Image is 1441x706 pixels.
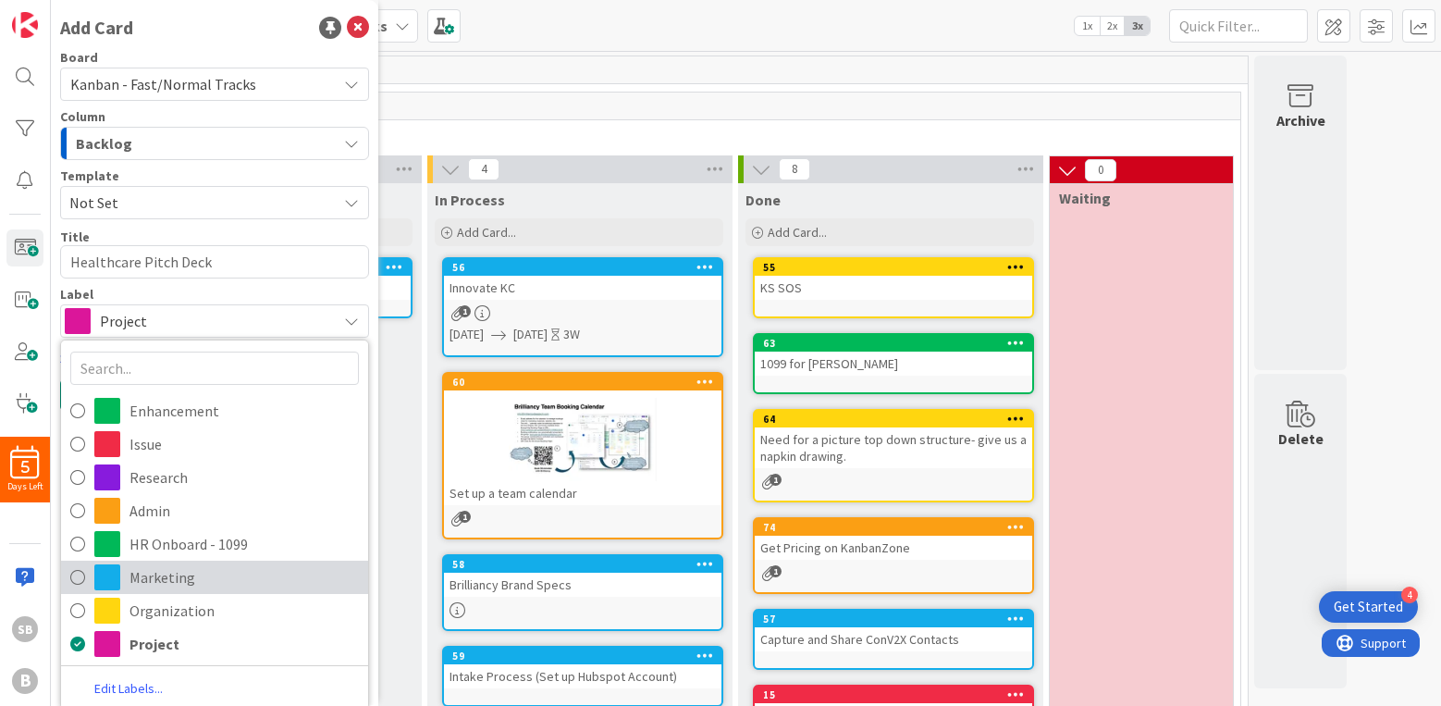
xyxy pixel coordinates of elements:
div: 63 [755,335,1032,352]
a: Edit Labels... [61,676,196,701]
div: Intake Process (Set up Hubspot Account) [444,664,721,688]
span: In Process [435,191,505,209]
button: Backlog [60,127,369,160]
div: 59Intake Process (Set up Hubspot Account) [444,648,721,688]
span: Project [129,630,359,658]
label: Title [60,229,90,245]
input: Search... [70,352,359,385]
div: 63 [763,337,1032,350]
span: 1 [459,305,471,317]
div: Set up a team calendar [444,481,721,505]
div: 15 [755,687,1032,703]
div: 1099 for [PERSON_NAME] [755,352,1032,376]
div: 55 [755,259,1032,276]
span: Support [39,3,84,25]
span: [DATE] [513,325,548,344]
div: 60 [452,376,721,389]
div: Innovate KC [444,276,721,300]
span: HR Onboard - 1099 [129,530,359,558]
div: Archive [1276,109,1325,131]
span: Enhancement [129,397,359,425]
span: 5 [21,461,30,474]
div: 59 [444,648,721,664]
span: 1x [1075,17,1100,35]
div: 57 [763,613,1032,625]
input: Quick Filter... [1169,9,1308,43]
span: Research [129,464,359,491]
div: Open Get Started checklist, remaining modules: 4 [1319,591,1418,623]
div: 56 [444,259,721,276]
div: Capture and Share ConV2X Contacts [755,627,1032,651]
span: 1 [770,565,782,577]
div: SB [12,616,38,642]
div: 57 [755,611,1032,627]
div: 57Capture and Share ConV2X Contacts [755,611,1032,651]
div: Need for a picture top down structure- give us a napkin drawing. [755,427,1032,468]
div: 60Set up a team calendar [444,374,721,505]
div: 64 [763,413,1032,426]
div: 56Innovate KC [444,259,721,300]
span: 8 [779,158,810,180]
div: 58Brilliancy Brand Specs [444,556,721,597]
div: KS SOS [755,276,1032,300]
div: 15 [763,688,1032,701]
a: Admin [61,494,368,527]
a: HR Onboard - 1099 [61,527,368,561]
span: Add Card... [768,224,827,241]
div: Get Pricing on KanbanZone [755,536,1032,560]
div: 58 [452,558,721,571]
span: Issue [129,430,359,458]
textarea: Healthcare Pitch Deck [60,245,369,279]
div: 59 [452,650,721,663]
a: Research [61,461,368,494]
span: Not Set [69,191,323,215]
div: 3W [563,325,580,344]
div: 4 [1401,587,1418,603]
div: 74 [755,519,1032,536]
span: 4 [468,158,499,180]
span: Done [745,191,781,209]
div: Delete [1278,427,1324,450]
a: Issue [61,427,368,461]
span: Project [100,308,327,334]
span: 1 [770,474,782,486]
div: 60 [444,374,721,390]
span: Fast Track [119,125,1217,143]
div: 55 [763,261,1032,274]
span: Waiting [1059,189,1210,207]
span: 0 [1085,159,1116,181]
div: 74 [763,521,1032,534]
span: Board [60,51,98,64]
div: 64Need for a picture top down structure- give us a napkin drawing. [755,411,1032,468]
div: Add Card [60,14,133,42]
span: Admin [129,497,359,525]
div: 64 [755,411,1032,427]
a: Project [61,627,368,661]
div: 74Get Pricing on KanbanZone [755,519,1032,560]
span: Column [60,110,105,123]
span: 1 [459,511,471,523]
span: Add Card... [457,224,516,241]
span: Kanban - Fast/Normal Tracks [70,75,256,93]
span: 3x [1125,17,1150,35]
div: B [12,668,38,694]
a: Enhancement [61,394,368,427]
div: 58 [444,556,721,573]
div: Brilliancy Brand Specs [444,573,721,597]
a: Organization [61,594,368,627]
span: Marketing [129,564,359,591]
span: Backlog [76,131,132,155]
div: Get Started [1334,598,1403,616]
span: Organization [129,597,359,625]
span: Template [60,169,119,182]
a: Marketing [61,561,368,594]
div: 56 [452,261,721,274]
div: 631099 for [PERSON_NAME] [755,335,1032,376]
span: [DATE] [450,325,484,344]
span: Label [60,288,93,301]
div: 55KS SOS [755,259,1032,300]
img: Visit kanbanzone.com [12,12,38,38]
span: 2x [1100,17,1125,35]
